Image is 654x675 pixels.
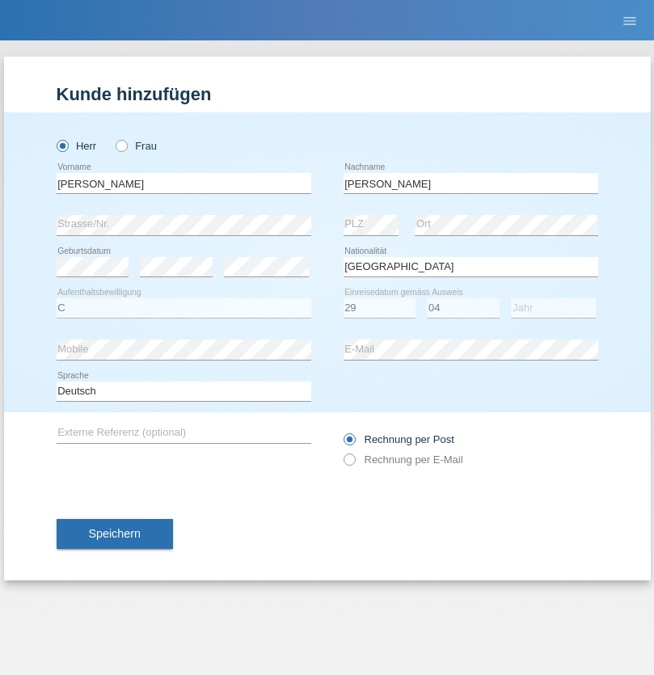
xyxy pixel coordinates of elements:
label: Rechnung per E-Mail [344,454,463,466]
input: Rechnung per E-Mail [344,454,354,474]
label: Rechnung per Post [344,433,454,445]
input: Frau [116,140,126,150]
a: menu [614,15,646,25]
label: Herr [57,140,97,152]
h1: Kunde hinzufügen [57,84,598,104]
span: Speichern [89,527,141,540]
button: Speichern [57,519,173,550]
label: Frau [116,140,157,152]
input: Herr [57,140,67,150]
input: Rechnung per Post [344,433,354,454]
i: menu [622,13,638,29]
